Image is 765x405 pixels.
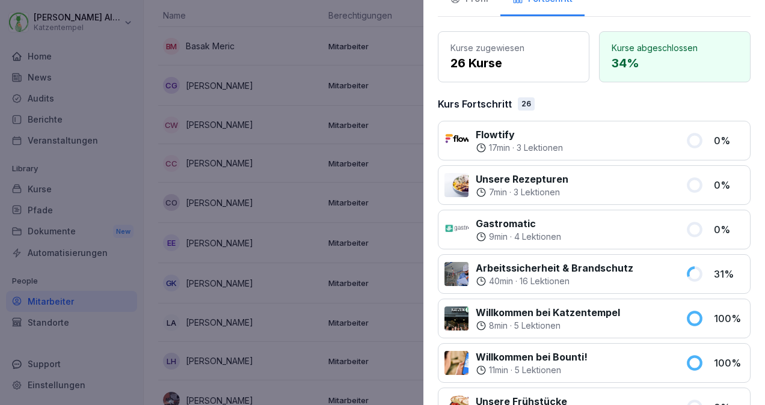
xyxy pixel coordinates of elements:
[450,41,577,54] p: Kurse zugewiesen
[450,54,577,72] p: 26 Kurse
[714,311,744,326] p: 100 %
[714,178,744,192] p: 0 %
[476,216,561,231] p: Gastromatic
[489,320,508,332] p: 8 min
[476,127,563,142] p: Flowtify
[489,186,507,198] p: 7 min
[518,97,535,111] div: 26
[476,186,568,198] div: ·
[520,275,570,287] p: 16 Lektionen
[476,364,588,376] div: ·
[714,222,744,237] p: 0 %
[476,261,633,275] p: Arbeitssicherheit & Brandschutz
[476,142,563,154] div: ·
[438,97,512,111] p: Kurs Fortschritt
[489,275,513,287] p: 40 min
[612,41,738,54] p: Kurse abgeschlossen
[517,142,563,154] p: 3 Lektionen
[476,305,620,320] p: Willkommen bei Katzentempel
[476,350,588,364] p: Willkommen bei Bounti!
[476,320,620,332] div: ·
[514,320,561,332] p: 5 Lektionen
[489,142,510,154] p: 17 min
[514,186,560,198] p: 3 Lektionen
[489,364,508,376] p: 11 min
[476,275,633,287] div: ·
[476,172,568,186] p: Unsere Rezepturen
[714,356,744,370] p: 100 %
[476,231,561,243] div: ·
[612,54,738,72] p: 34 %
[515,364,561,376] p: 5 Lektionen
[514,231,561,243] p: 4 Lektionen
[489,231,508,243] p: 9 min
[714,133,744,148] p: 0 %
[714,267,744,281] p: 31 %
